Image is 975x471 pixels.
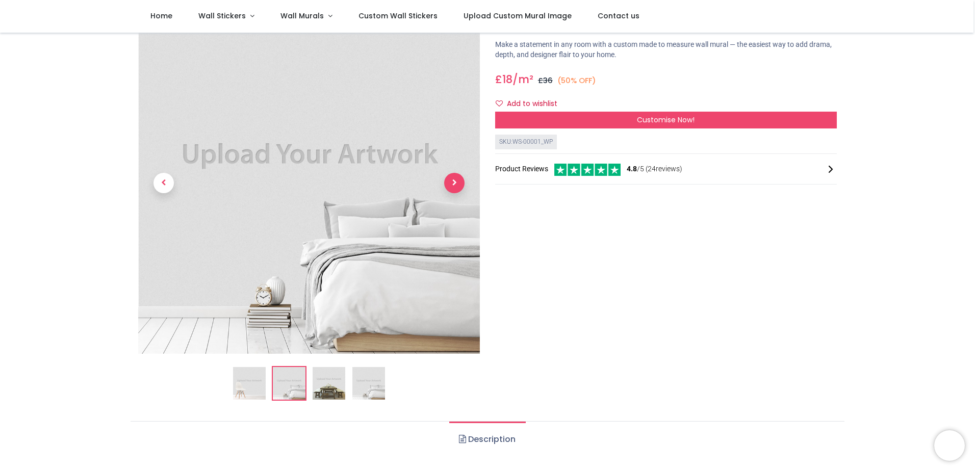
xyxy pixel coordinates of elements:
span: Previous [153,173,174,193]
span: £ [538,75,553,86]
a: Previous [138,63,189,302]
span: Home [150,11,172,21]
button: Add to wishlistAdd to wishlist [495,95,566,113]
span: 4.8 [627,165,637,173]
span: Upload Custom Mural Image [464,11,572,21]
div: SKU: WS-00001_WP [495,135,557,149]
span: Customise Now! [637,115,695,125]
img: Custom Wallpaper Printing & Custom Wall Murals [233,367,266,400]
img: WS-00001_WP-02 [273,367,305,400]
span: Wall Murals [280,11,324,21]
i: Add to wishlist [496,100,503,107]
span: Contact us [598,11,639,21]
span: /m² [512,72,533,87]
a: Next [429,63,480,302]
a: Description [449,422,525,457]
span: 36 [543,75,553,86]
span: /5 ( 24 reviews) [627,164,682,174]
p: Make a statement in any room with a custom made to measure wall mural — the easiest way to add dr... [495,40,837,60]
img: WS-00001_WP-02 [138,12,480,354]
span: 18 [502,72,512,87]
div: Product Reviews [495,162,837,176]
span: £ [495,72,512,87]
small: (50% OFF) [557,75,596,86]
span: Next [444,173,465,193]
iframe: Brevo live chat [934,430,965,461]
span: Wall Stickers [198,11,246,21]
span: Custom Wall Stickers [358,11,438,21]
img: WS-00001_WP-04 [352,367,385,400]
img: WS-00001_WP-03 [313,367,345,400]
